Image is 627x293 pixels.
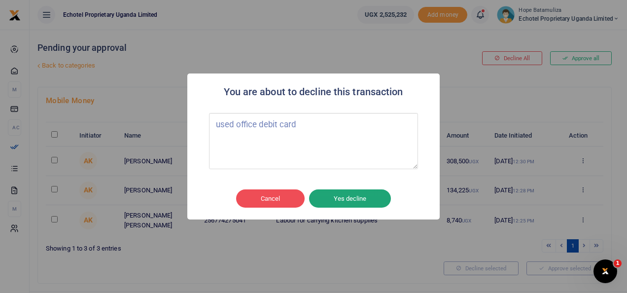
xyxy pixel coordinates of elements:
[224,83,403,101] h2: You are about to decline this transaction
[309,189,391,208] button: Yes decline
[614,259,622,267] span: 1
[593,259,617,283] iframe: Intercom live chat
[236,189,305,208] button: Cancel
[209,113,418,169] textarea: Type your message here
